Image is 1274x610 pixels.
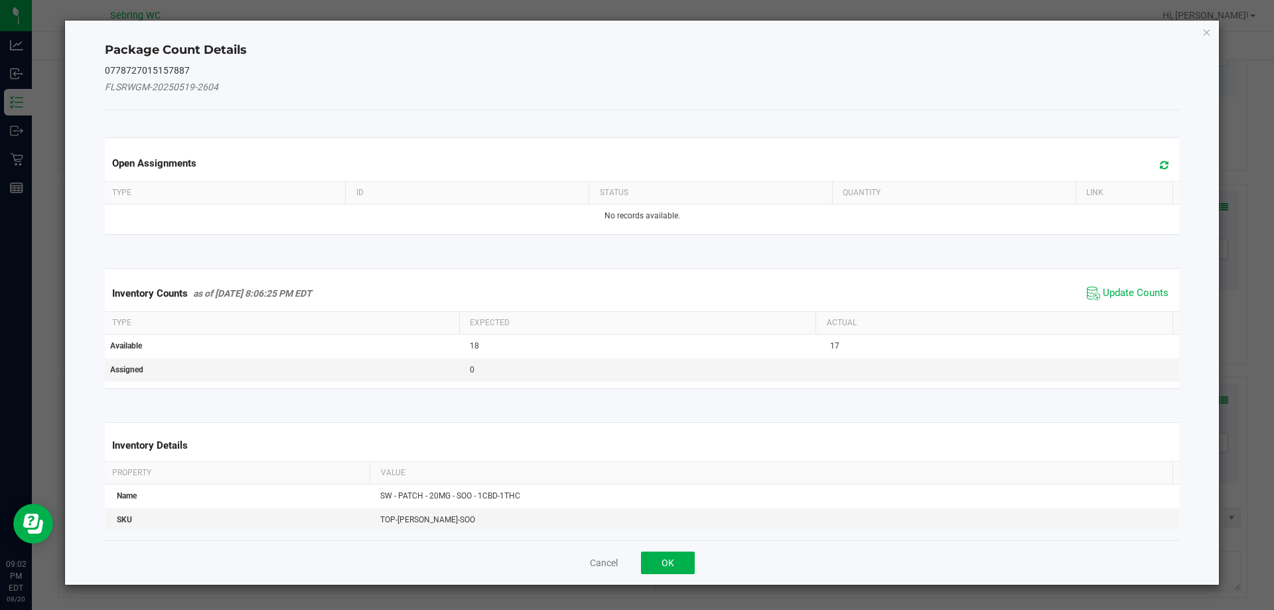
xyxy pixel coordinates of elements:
span: 17 [830,341,839,350]
span: Available [110,341,142,350]
span: Expected [470,318,510,327]
iframe: Resource center [13,504,53,544]
span: ID [356,188,364,197]
span: Property [112,468,151,477]
span: 0 [470,365,474,374]
span: Name [117,491,137,500]
h5: 0778727015157887 [105,66,1180,76]
span: Inventory Counts [112,287,188,299]
button: OK [641,552,695,574]
h5: FLSRWGM-20250519-2604 [105,82,1180,92]
span: TOP-[PERSON_NAME]-SOO [380,515,475,524]
span: Actual [827,318,857,327]
span: Type [112,188,131,197]
span: as of [DATE] 8:06:25 PM EDT [193,288,312,299]
td: No records available. [102,204,1182,228]
button: Close [1202,24,1212,40]
span: SKU [117,515,132,524]
span: Status [600,188,628,197]
span: Quantity [843,188,881,197]
span: Inventory Details [112,439,188,451]
span: Type [112,318,131,327]
h4: Package Count Details [105,42,1180,59]
span: Open Assignments [112,157,196,169]
button: Cancel [590,556,618,570]
span: Value [381,468,405,477]
span: SW - PATCH - 20MG - SOO - 1CBD-1THC [380,491,520,500]
span: Assigned [110,365,143,374]
span: Link [1086,188,1103,197]
span: Update Counts [1103,287,1168,300]
span: 18 [470,341,479,350]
